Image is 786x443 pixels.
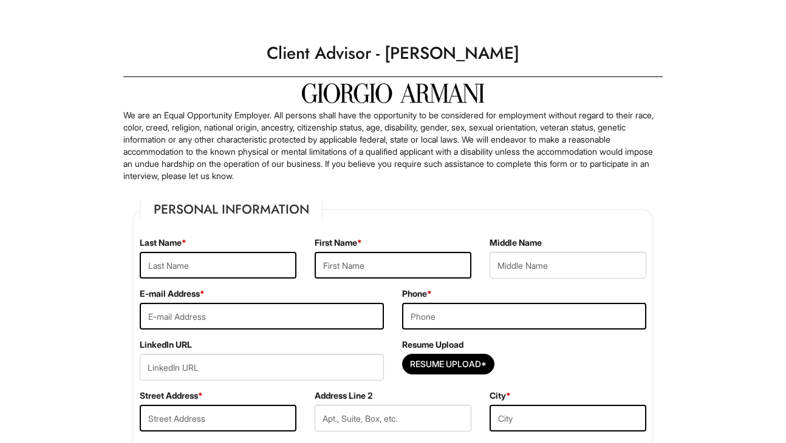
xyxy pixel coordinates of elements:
[402,303,646,330] input: Phone
[490,405,646,431] input: City
[315,390,372,402] label: Address Line 2
[117,36,669,70] h1: Client Advisor - [PERSON_NAME]
[302,83,484,103] img: Giorgio Armani
[402,339,463,351] label: Resume Upload
[402,354,494,374] button: Resume Upload*Resume Upload*
[140,200,323,218] legend: Personal Information
[490,252,646,279] input: Middle Name
[490,237,542,249] label: Middle Name
[315,405,471,431] input: Apt., Suite, Box, etc.
[402,288,432,300] label: Phone
[140,237,186,249] label: Last Name
[140,405,296,431] input: Street Address
[140,252,296,279] input: Last Name
[123,109,663,182] p: We are an Equal Opportunity Employer. All persons shall have the opportunity to be considered for...
[315,252,471,279] input: First Name
[315,237,362,249] label: First Name
[490,390,511,402] label: City
[140,390,203,402] label: Street Address
[140,354,384,380] input: LinkedIn URL
[140,303,384,330] input: E-mail Address
[140,339,192,351] label: LinkedIn URL
[140,288,205,300] label: E-mail Address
